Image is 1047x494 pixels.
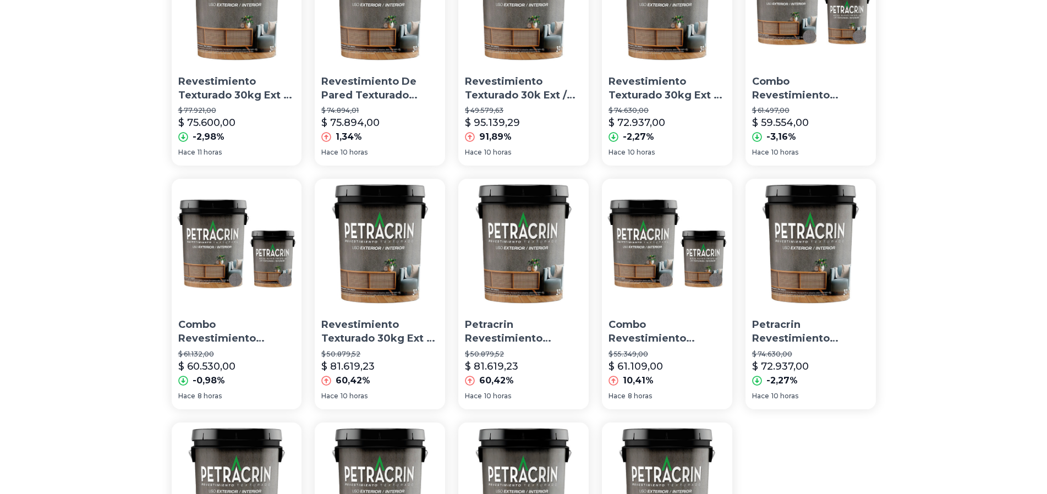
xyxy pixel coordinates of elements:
[465,148,482,157] span: Hace
[336,130,362,144] p: 1,34%
[321,392,338,400] span: Hace
[623,130,654,144] p: -2,27%
[321,318,438,345] p: Revestimiento Texturado 30kg Ext / Int Grano Medio Petracrin Color Gris Tormenta
[609,350,726,359] p: $ 55.349,00
[752,75,869,102] p: Combo Revestimiento Texturado 30kg + Base 4l Petracrin
[609,359,663,374] p: $ 61.109,00
[766,130,796,144] p: -3,16%
[193,374,225,387] p: -0,98%
[465,106,582,115] p: $ 49.579,63
[465,392,482,400] span: Hace
[341,148,368,157] span: 10 horas
[745,179,876,309] img: Petracrin Revestimiento Texturado 30 Kilos Grano Medio Color Blanco 1 Unidad
[766,374,798,387] p: -2,27%
[321,350,438,359] p: $ 50.879,52
[193,130,224,144] p: -2,98%
[609,75,726,102] p: Revestimiento Texturado 30kg Ext / Int Grano Medio Petracrin Color Gris Tormenta
[465,359,518,374] p: $ 81.619,23
[178,359,235,374] p: $ 60.530,00
[458,179,589,309] img: Petracrin Revestimiento Texturado 30 Kilos Grano Medio Color Blanco 1 Unidad
[479,130,512,144] p: 91,89%
[609,115,665,130] p: $ 72.937,00
[752,106,869,115] p: $ 61.497,00
[172,179,302,309] img: Combo Revestimiento Texturado 30kg + Base 4l Petracrin
[336,374,370,387] p: 60,42%
[321,75,438,102] p: Revestimiento De Pared Texturado Exterior/interior [PERSON_NAME]
[771,392,798,400] span: 10 horas
[178,75,295,102] p: Revestimiento Texturado 30kg Ext / Int Grano Medio Petracrin
[458,179,589,409] a: Petracrin Revestimiento Texturado 30 Kilos Grano Medio Color Blanco 1 UnidadPetracrin Revestimien...
[178,148,195,157] span: Hace
[484,148,511,157] span: 10 horas
[321,359,375,374] p: $ 81.619,23
[465,75,582,102] p: Revestimiento Texturado 30k Ext / Int Grano Medio Petracrin
[609,106,726,115] p: $ 74.630,00
[198,392,222,400] span: 8 horas
[178,318,295,345] p: Combo Revestimiento Texturado 30kg + Base 4l Petracrin
[602,179,732,309] img: Combo Revestimiento Texturado 30kg + Base 4lts Petracrin
[178,106,295,115] p: $ 77.921,00
[602,179,732,409] a: Combo Revestimiento Texturado 30kg + Base 4lts Petracrin Combo Revestimiento Texturado 30kg + Bas...
[465,350,582,359] p: $ 50.879,52
[752,350,869,359] p: $ 74.630,00
[465,318,582,345] p: Petracrin Revestimiento Texturado 30 Kilos Grano Medio Color Blanco 1 Unidad
[321,148,338,157] span: Hace
[752,148,769,157] span: Hace
[178,392,195,400] span: Hace
[609,148,626,157] span: Hace
[321,115,380,130] p: $ 75.894,00
[752,392,769,400] span: Hace
[628,392,652,400] span: 8 horas
[315,179,445,409] a: Revestimiento Texturado 30kg Ext / Int Grano Medio Petracrin Color Gris TormentaRevestimiento Tex...
[609,318,726,345] p: Combo Revestimiento Texturado 30kg + Base 4lts Petracrin
[609,392,626,400] span: Hace
[341,392,368,400] span: 10 horas
[479,374,514,387] p: 60,42%
[172,179,302,409] a: Combo Revestimiento Texturado 30kg + Base 4l Petracrin Combo Revestimiento Texturado 30kg + Base ...
[178,350,295,359] p: $ 61.132,00
[623,374,654,387] p: 10,41%
[745,179,876,409] a: Petracrin Revestimiento Texturado 30 Kilos Grano Medio Color Blanco 1 UnidadPetracrin Revestimien...
[752,115,809,130] p: $ 59.554,00
[752,359,809,374] p: $ 72.937,00
[752,318,869,345] p: Petracrin Revestimiento Texturado 30 Kilos Grano Medio Color Blanco 1 Unidad
[198,148,222,157] span: 11 horas
[321,106,438,115] p: $ 74.894,01
[771,148,798,157] span: 10 horas
[178,115,235,130] p: $ 75.600,00
[484,392,511,400] span: 10 horas
[628,148,655,157] span: 10 horas
[315,179,445,309] img: Revestimiento Texturado 30kg Ext / Int Grano Medio Petracrin Color Gris Tormenta
[465,115,520,130] p: $ 95.139,29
